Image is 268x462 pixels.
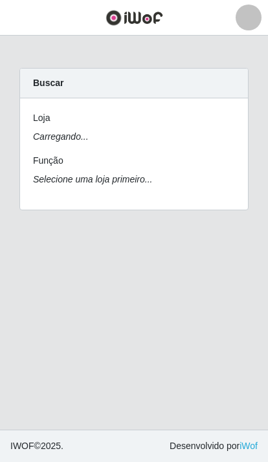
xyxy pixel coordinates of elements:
[170,439,258,453] span: Desenvolvido por
[33,111,50,125] label: Loja
[33,78,63,88] strong: Buscar
[33,154,63,168] label: Função
[33,174,152,184] i: Selecione uma loja primeiro...
[33,131,89,142] i: Carregando...
[240,441,258,451] a: iWof
[10,439,63,453] span: © 2025 .
[10,441,34,451] span: IWOF
[106,10,163,26] img: CoreUI Logo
